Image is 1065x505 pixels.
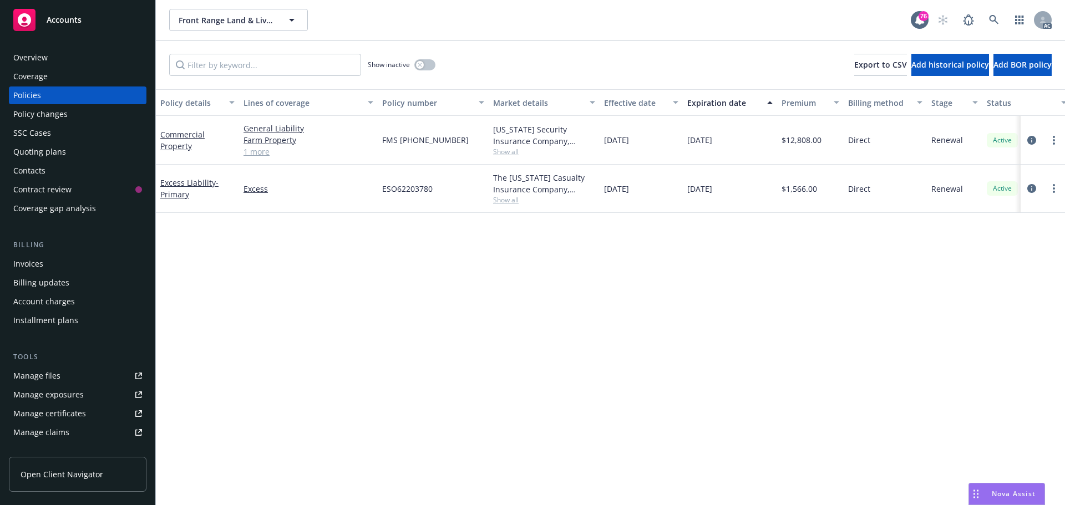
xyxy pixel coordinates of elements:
[9,255,146,273] a: Invoices
[179,14,275,26] span: Front Range Land & Livestock
[13,181,72,198] div: Contract review
[987,97,1054,109] div: Status
[21,468,103,480] span: Open Client Navigator
[604,183,629,195] span: [DATE]
[957,9,980,31] a: Report a Bug
[993,54,1052,76] button: Add BOR policy
[1008,9,1031,31] a: Switch app
[9,386,146,404] a: Manage exposures
[160,129,205,151] a: Commercial Property
[968,483,1045,505] button: Nova Assist
[160,97,222,109] div: Policy details
[9,49,146,67] a: Overview
[244,97,361,109] div: Lines of coverage
[368,60,410,69] span: Show inactive
[169,54,361,76] input: Filter by keyword...
[848,134,870,146] span: Direct
[9,68,146,85] a: Coverage
[13,312,78,329] div: Installment plans
[931,183,963,195] span: Renewal
[9,105,146,123] a: Policy changes
[604,97,666,109] div: Effective date
[9,181,146,198] a: Contract review
[991,183,1013,193] span: Active
[13,162,45,180] div: Contacts
[932,9,954,31] a: Start snowing
[687,183,712,195] span: [DATE]
[9,162,146,180] a: Contacts
[13,293,75,310] div: Account charges
[239,89,378,116] button: Lines of coverage
[1025,134,1038,147] a: circleInformation
[13,405,86,422] div: Manage certificates
[244,123,373,134] a: General Liability
[13,68,48,85] div: Coverage
[382,183,433,195] span: ESO62203780
[156,89,239,116] button: Policy details
[991,135,1013,145] span: Active
[244,146,373,157] a: 1 more
[992,489,1036,498] span: Nova Assist
[13,442,65,460] div: Manage BORs
[13,124,51,142] div: SSC Cases
[493,124,595,147] div: [US_STATE] Security Insurance Company, Liberty Mutual
[969,483,983,504] div: Drag to move
[777,89,844,116] button: Premium
[1047,182,1061,195] a: more
[9,239,146,251] div: Billing
[782,183,817,195] span: $1,566.00
[13,143,66,161] div: Quoting plans
[687,97,760,109] div: Expiration date
[13,49,48,67] div: Overview
[47,16,82,24] span: Accounts
[9,424,146,441] a: Manage claims
[9,4,146,35] a: Accounts
[9,274,146,292] a: Billing updates
[848,183,870,195] span: Direct
[9,143,146,161] a: Quoting plans
[382,97,472,109] div: Policy number
[927,89,982,116] button: Stage
[9,351,146,363] div: Tools
[13,424,69,441] div: Manage claims
[169,9,308,31] button: Front Range Land & Livestock
[983,9,1005,31] a: Search
[9,124,146,142] a: SSC Cases
[993,59,1052,70] span: Add BOR policy
[493,97,583,109] div: Market details
[604,134,629,146] span: [DATE]
[13,255,43,273] div: Invoices
[687,134,712,146] span: [DATE]
[844,89,927,116] button: Billing method
[782,97,827,109] div: Premium
[9,293,146,310] a: Account charges
[854,54,907,76] button: Export to CSV
[493,147,595,156] span: Show all
[489,89,600,116] button: Market details
[911,54,989,76] button: Add historical policy
[13,367,60,385] div: Manage files
[931,134,963,146] span: Renewal
[1047,134,1061,147] a: more
[931,97,966,109] div: Stage
[244,134,373,146] a: Farm Property
[13,86,41,104] div: Policies
[244,183,373,195] a: Excess
[9,312,146,329] a: Installment plans
[13,274,69,292] div: Billing updates
[9,200,146,217] a: Coverage gap analysis
[493,172,595,195] div: The [US_STATE] Casualty Insurance Company, Liberty Mutual
[9,86,146,104] a: Policies
[9,442,146,460] a: Manage BORs
[848,97,910,109] div: Billing method
[683,89,777,116] button: Expiration date
[1025,182,1038,195] a: circleInformation
[919,11,929,21] div: 76
[782,134,821,146] span: $12,808.00
[13,105,68,123] div: Policy changes
[854,59,907,70] span: Export to CSV
[378,89,489,116] button: Policy number
[13,200,96,217] div: Coverage gap analysis
[13,386,84,404] div: Manage exposures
